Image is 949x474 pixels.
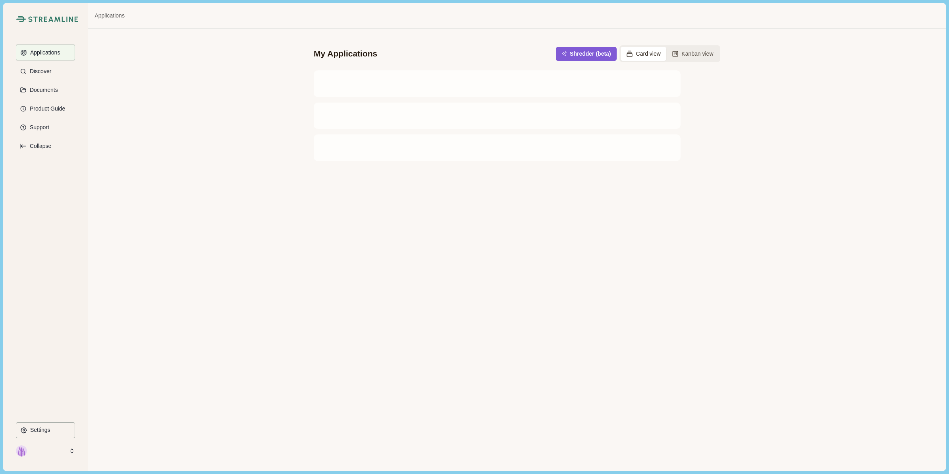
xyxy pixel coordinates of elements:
[27,124,49,131] p: Support
[16,101,75,117] button: Product Guide
[95,12,125,20] a: Applications
[27,68,51,75] p: Discover
[16,16,75,22] a: Streamline Climate LogoStreamline Climate Logo
[621,47,666,61] button: Card view
[16,422,75,441] a: Settings
[16,82,75,98] button: Documents
[27,87,58,93] p: Documents
[27,105,66,112] p: Product Guide
[28,16,78,22] img: Streamline Climate Logo
[16,138,75,154] button: Expand
[16,45,75,60] button: Applications
[666,47,719,61] button: Kanban view
[556,47,616,61] button: Shredder (beta)
[16,422,75,438] button: Settings
[27,49,60,56] p: Applications
[16,445,27,457] img: profile picture
[16,119,75,135] button: Support
[16,16,26,22] img: Streamline Climate Logo
[27,427,50,433] p: Settings
[314,48,377,59] div: My Applications
[27,143,51,150] p: Collapse
[16,63,75,79] button: Discover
